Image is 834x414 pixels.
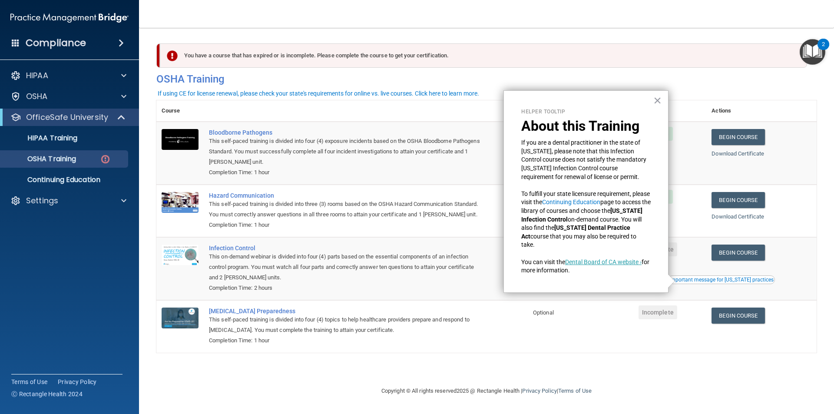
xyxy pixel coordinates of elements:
[653,93,662,107] button: Close
[209,192,484,199] div: Hazard Communication
[521,216,643,232] span: on-demand course. You will also find the
[669,277,774,282] div: Important message for [US_STATE] practices
[565,258,642,265] a: Dental Board of CA website ›
[6,176,124,184] p: Continuing Education
[521,108,651,116] p: Helper Tooltip
[521,207,644,223] strong: [US_STATE] Infection Control
[11,390,83,398] span: Ⓒ Rectangle Health 2024
[712,245,764,261] a: Begin Course
[26,70,48,81] p: HIPAA
[712,308,764,324] a: Begin Course
[158,90,479,96] div: If using CE for license renewal, please check your state's requirements for online vs. live cours...
[160,43,807,68] div: You have a course that has expired or is incomplete. Please complete the course to get your certi...
[521,233,638,248] span: course that you may also be required to take.
[26,112,108,123] p: OfficeSafe University
[209,252,484,283] div: This on-demand webinar is divided into four (4) parts based on the essential components of an inf...
[209,199,484,220] div: This self-paced training is divided into three (3) rooms based on the OSHA Hazard Communication S...
[800,39,825,65] button: Open Resource Center, 2 new notifications
[209,136,484,167] div: This self-paced training is divided into four (4) exposure incidents based on the OSHA Bloodborne...
[209,308,484,315] div: [MEDICAL_DATA] Preparedness
[156,73,817,85] h4: OSHA Training
[209,315,484,335] div: This self-paced training is divided into four (4) topics to help healthcare providers prepare and...
[521,139,651,181] p: If you are a dental practitioner in the state of [US_STATE], please note that this Infection Cont...
[26,195,58,206] p: Settings
[712,150,764,157] a: Download Certificate
[639,305,677,319] span: Incomplete
[558,388,592,394] a: Terms of Use
[522,388,556,394] a: Privacy Policy
[58,378,97,386] a: Privacy Policy
[668,275,775,284] button: Read this if you are a dental practitioner in the state of CA
[167,50,178,61] img: exclamation-circle-solid-danger.72ef9ffc.png
[822,44,825,56] div: 2
[100,154,111,165] img: danger-circle.6113f641.png
[6,134,77,142] p: HIPAA Training
[521,258,565,265] span: You can visit the
[10,9,129,26] img: PMB logo
[712,213,764,220] a: Download Certificate
[26,37,86,49] h4: Compliance
[209,245,484,252] div: Infection Control
[533,309,554,316] span: Optional
[542,199,600,205] a: Continuing Education
[209,335,484,346] div: Completion Time: 1 hour
[26,91,48,102] p: OSHA
[521,199,652,214] span: page to access the library of courses and choose the
[706,100,817,122] th: Actions
[328,377,645,405] div: Copyright © All rights reserved 2025 @ Rectangle Health | |
[633,100,707,122] th: Status
[11,378,47,386] a: Terms of Use
[209,167,484,178] div: Completion Time: 1 hour
[521,118,651,134] p: About this Training
[521,224,632,240] strong: [US_STATE] Dental Practice Act
[209,283,484,293] div: Completion Time: 2 hours
[209,220,484,230] div: Completion Time: 1 hour
[712,192,764,208] a: Begin Course
[6,155,76,163] p: OSHA Training
[521,190,651,206] span: To fulfill your state licensure requirement, please visit the
[712,129,764,145] a: Begin Course
[209,129,484,136] div: Bloodborne Pathogens
[156,100,204,122] th: Course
